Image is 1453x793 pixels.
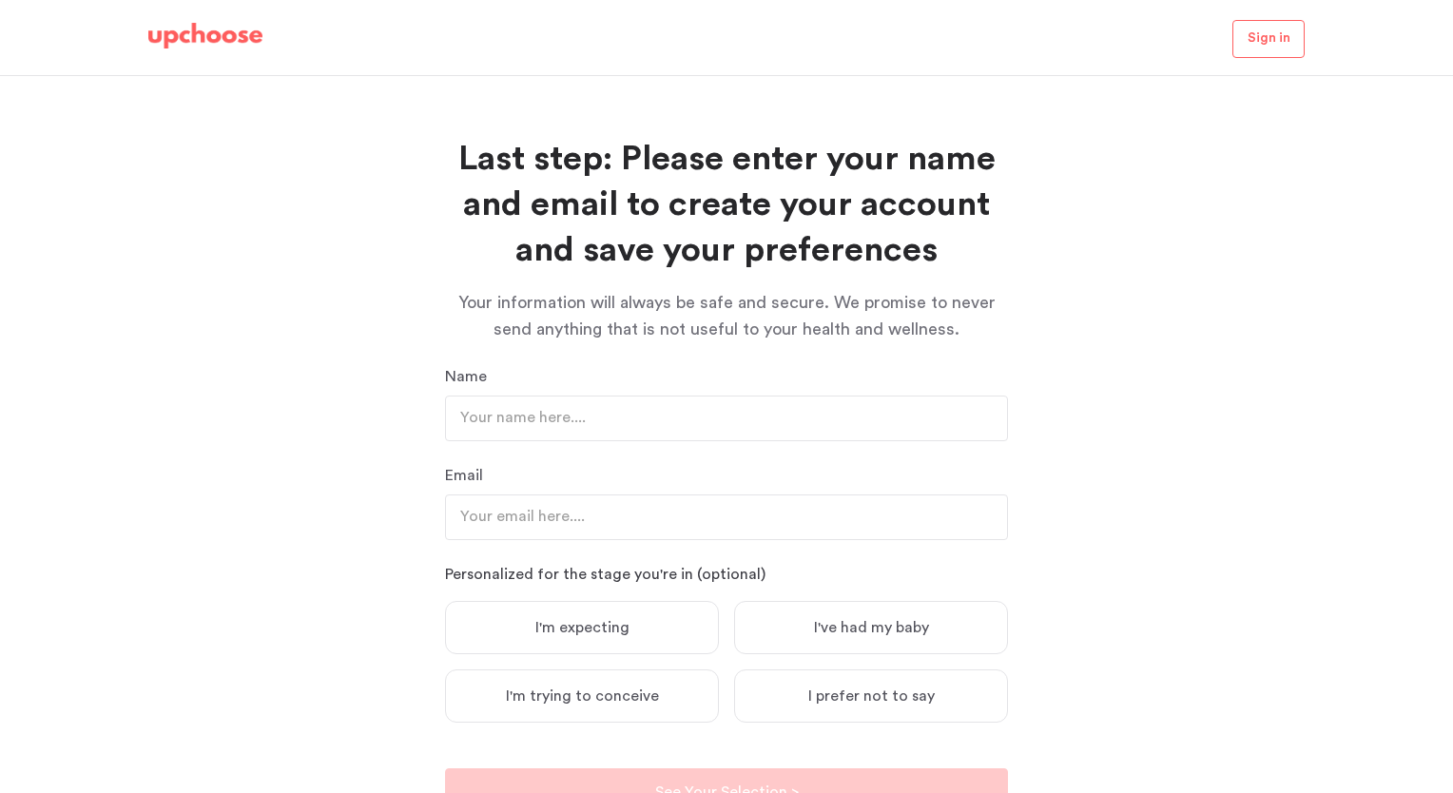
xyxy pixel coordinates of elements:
span: I've had my baby [814,618,929,637]
p: Your information will always be safe and secure. We promise to never send anything that is not us... [445,289,1008,342]
span: I prefer not to say [808,687,935,706]
img: UpChoose [148,23,262,49]
h2: Last step: Please enter your name and email to create your account and save your preferences [445,137,1008,274]
p: Personalized for the stage you're in (optional) [445,563,1008,586]
input: Your email here.... [445,494,1008,540]
a: Sign in [1232,20,1305,58]
span: I'm trying to conceive [506,687,659,706]
p: Email [445,464,1008,487]
p: Name [445,365,1008,388]
a: UpChoose [148,23,262,58]
span: I'm expecting [535,618,630,637]
input: Your name here.... [445,396,1008,441]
